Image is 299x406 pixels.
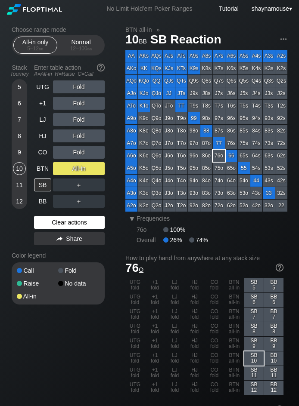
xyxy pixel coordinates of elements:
div: J8s [200,87,212,99]
div: No Limit Hold’em Poker Ranges [93,5,205,14]
div: 93s [263,112,275,124]
div: 72o [213,200,225,212]
div: A8o [125,125,137,137]
div: All-in [17,293,58,299]
div: K3o [138,187,150,199]
span: bb [39,46,44,52]
div: 82s [275,125,287,137]
div: Fold [53,146,105,159]
div: QQ [150,75,162,87]
div: ATo [125,100,137,112]
div: T6s [225,100,237,112]
div: J9o [163,112,175,124]
div: 95s [238,112,250,124]
div: AKo [125,62,137,74]
div: 65s [238,150,250,162]
div: JTo [163,100,175,112]
div: KK [138,62,150,74]
div: 52s [275,162,287,174]
span: 10 [124,33,148,47]
div: 64o [225,175,237,187]
span: 76 [125,261,143,274]
div: CO fold [205,322,224,336]
div: LJ fold [165,293,184,307]
div: K7o [138,137,150,149]
img: Floptimal logo [7,4,62,15]
div: 85s [238,125,250,137]
span: » [152,26,164,33]
div: T3s [263,100,275,112]
div: 43o [250,187,262,199]
div: SB 10 [244,351,264,366]
div: 73s [263,137,275,149]
div: UTG fold [125,293,145,307]
div: +1 fold [145,366,165,380]
div: Clear actions [34,216,105,229]
div: 92o [188,200,200,212]
div: K6s [225,62,237,74]
h2: Choose range mode [12,26,105,33]
div: Q8s [200,75,212,87]
a: Tutorial [219,5,239,12]
div: A9s [188,50,200,62]
div: 83s [263,125,275,137]
div: Share [34,232,105,245]
div: KJo [138,87,150,99]
div: Enter table action [34,61,105,80]
div: +1 fold [145,308,165,322]
div: K7s [213,62,225,74]
div: 74% [189,237,208,243]
div: BTN all-in [224,351,244,366]
div: Q9o [150,112,162,124]
div: HJ fold [185,322,204,336]
h2: How to play hand from anywhere at any stack size [125,255,283,261]
div: J9s [188,87,200,99]
div: HJ fold [185,278,204,292]
div: CO fold [205,293,224,307]
div: KQs [150,62,162,74]
div: 9 [13,146,26,159]
div: T4s [250,100,262,112]
span: BTN all-in [124,26,153,34]
div: HJ fold [185,381,204,395]
div: A2s [275,50,287,62]
img: help.32db89a4.svg [96,63,106,72]
div: AQo [125,75,137,87]
div: J5o [163,162,175,174]
div: 11 [13,178,26,191]
div: K9s [188,62,200,74]
div: CO fold [205,381,224,395]
div: Fold [53,129,105,142]
div: KTo [138,100,150,112]
div: J8o [163,125,175,137]
div: A6o [125,150,137,162]
div: 92s [275,112,287,124]
div: BB 6 [264,293,283,307]
div: CO fold [205,337,224,351]
div: 62s [275,150,287,162]
div: LJ fold [165,308,184,322]
div: A4s [250,50,262,62]
div: 63o [225,187,237,199]
span: bb [87,46,92,52]
div: 73o [213,187,225,199]
div: 94o [188,175,200,187]
div: All-in only [16,37,55,53]
div: 52o [238,200,250,212]
div: CO fold [205,308,224,322]
div: 97s [213,112,225,124]
div: 75s [238,137,250,149]
div: 54s [250,162,262,174]
div: 12 – 100 [63,46,99,52]
div: K2o [138,200,150,212]
div: BB [34,195,51,208]
div: K2s [275,62,287,74]
div: 10 [13,162,26,175]
div: 53s [263,162,275,174]
div: 32s [275,187,287,199]
div: Color legend [12,249,105,262]
div: 76o [137,226,163,233]
div: HJ fold [185,351,204,366]
div: HJ fold [185,308,204,322]
div: LJ fold [165,351,184,366]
